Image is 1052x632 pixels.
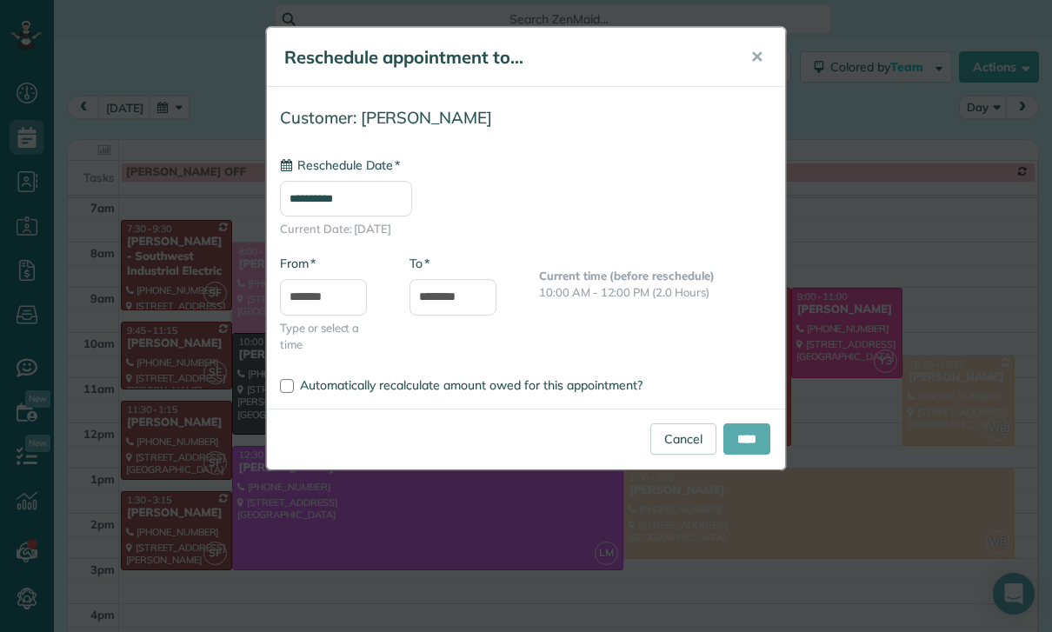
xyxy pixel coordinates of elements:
span: Current Date: [DATE] [280,221,772,237]
h5: Reschedule appointment to... [284,45,726,70]
span: Type or select a time [280,320,383,353]
b: Current time (before reschedule) [539,269,715,283]
label: Reschedule Date [280,156,400,174]
label: To [409,255,429,272]
a: Cancel [650,423,716,455]
span: Automatically recalculate amount owed for this appointment? [300,377,643,393]
label: From [280,255,316,272]
span: ✕ [750,47,763,67]
h4: Customer: [PERSON_NAME] [280,109,772,127]
p: 10:00 AM - 12:00 PM (2.0 Hours) [539,284,772,301]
